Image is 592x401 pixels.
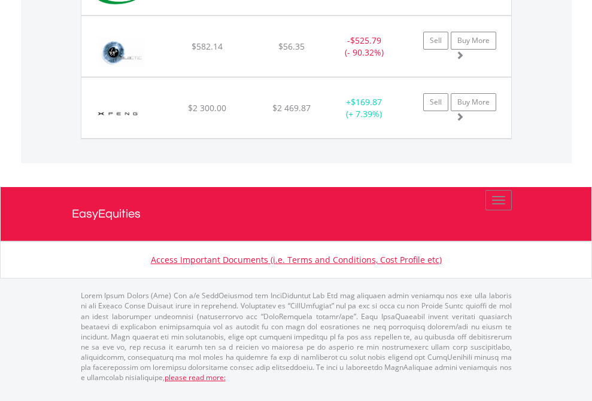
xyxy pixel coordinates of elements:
[81,290,512,382] p: Lorem Ipsum Dolors (Ame) Con a/e SeddOeiusmod tem InciDiduntut Lab Etd mag aliquaen admin veniamq...
[423,32,448,50] a: Sell
[451,32,496,50] a: Buy More
[87,31,155,74] img: EQU.US.SPCE.png
[72,187,521,241] a: EasyEquities
[151,254,442,265] a: Access Important Documents (i.e. Terms and Conditions, Cost Profile etc)
[451,93,496,111] a: Buy More
[423,93,448,111] a: Sell
[278,41,305,52] span: $56.35
[192,41,223,52] span: $582.14
[351,96,382,108] span: $169.87
[272,102,311,114] span: $2 469.87
[188,102,226,114] span: $2 300.00
[327,35,402,59] div: - (- 90.32%)
[350,35,381,46] span: $525.79
[165,372,226,382] a: please read more:
[87,93,148,135] img: EQU.US.XPEV.png
[327,96,402,120] div: + (+ 7.39%)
